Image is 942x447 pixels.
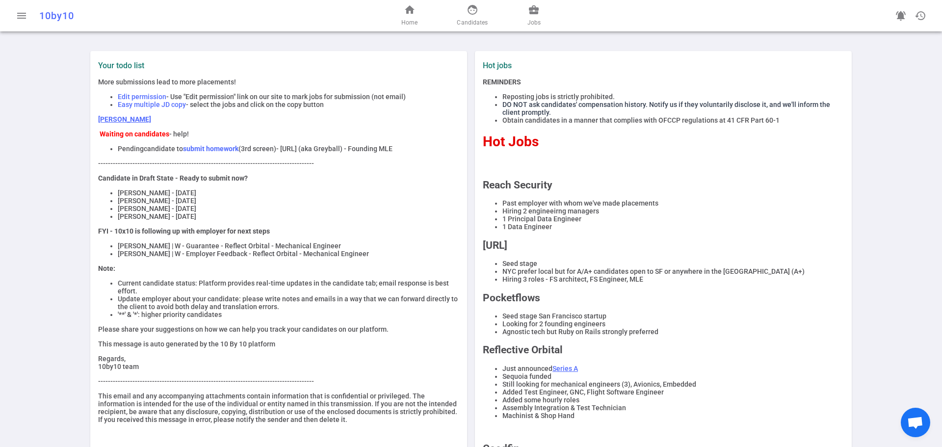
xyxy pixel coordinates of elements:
strong: FYI - 10x10 is following up with employer for next steps [98,227,270,235]
li: Looking for 2 founding engineers [502,320,844,328]
h2: Reflective Orbital [483,344,844,356]
span: More submissions lead to more placements! [98,78,236,86]
li: [PERSON_NAME] - [DATE] [118,189,459,197]
a: Candidates [457,4,488,27]
a: Go to see announcements [891,6,911,26]
span: (3rd screen) [238,145,276,153]
li: Machinist & Shop Hand [502,412,844,420]
span: - [URL] (aka Greyball) - Founding MLE [276,145,392,153]
li: Update employer about your candidate: please write notes and emails in a way that we can forward ... [118,295,459,311]
span: Edit permission [118,93,166,101]
span: - help! [169,130,189,138]
li: Just announced [502,365,844,372]
li: '**' & '*': higher priority candidates [118,311,459,318]
li: Reposting jobs is strictly prohibited. [502,93,844,101]
label: Hot jobs [483,61,659,70]
li: [PERSON_NAME] - [DATE] [118,197,459,205]
li: [PERSON_NAME] - [DATE] [118,212,459,220]
li: Obtain candidates in a manner that complies with OFCCP regulations at 41 CFR Part 60-1 [502,116,844,124]
li: Assembly Integration & Test Technician [502,404,844,412]
p: Please share your suggestions on how we can help you track your candidates on our platform. [98,325,459,333]
li: [PERSON_NAME] | W - Employer Feedback - Reflect Orbital - Mechanical Engineer [118,250,459,258]
li: Past employer with whom we've made placements [502,199,844,207]
strong: Candidate in Draft State - Ready to submit now? [98,174,248,182]
div: 10by10 [39,10,310,22]
a: Home [401,4,418,27]
span: Pending [118,145,144,153]
h2: Reach Security [483,179,844,191]
p: ---------------------------------------------------------------------------------------- [98,159,459,167]
strong: Note: [98,264,115,272]
a: Open chat [901,408,930,437]
span: - select the jobs and click on the copy button [186,101,324,108]
li: 1 Principal Data Engineer [502,215,844,223]
p: This message is auto generated by the 10 By 10 platform [98,340,459,348]
span: DO NOT ask candidates' compensation history. Notify us if they voluntarily disclose it, and we'll... [502,101,830,116]
span: notifications_active [895,10,907,22]
li: Seed stage [502,260,844,267]
li: Agnostic tech but Ruby on Rails strongly preferred [502,328,844,336]
h2: [URL] [483,239,844,251]
span: Hot Jobs [483,133,539,150]
li: Added Test Engineer, GNC, Flight Software Engineer [502,388,844,396]
label: Your todo list [98,61,459,70]
li: [PERSON_NAME] | W - Guarantee - Reflect Orbital - Mechanical Engineer [118,242,459,250]
strong: Waiting on candidates [100,130,169,138]
li: Current candidate status: Platform provides real-time updates in the candidate tab; email respons... [118,279,459,295]
a: Jobs [527,4,541,27]
strong: REMINDERS [483,78,521,86]
li: Hiring 2 engineeirng managers [502,207,844,215]
span: business_center [528,4,540,16]
span: candidate to [144,145,183,153]
span: Candidates [457,18,488,27]
p: Regards, 10by10 team [98,355,459,370]
a: Series A [552,365,578,372]
span: history [915,10,926,22]
span: - Use "Edit permission" link on our site to mark jobs for submission (not email) [166,93,406,101]
span: Jobs [527,18,541,27]
li: Seed stage San Francisco startup [502,312,844,320]
p: ---------------------------------------------------------------------------------------- [98,377,459,385]
a: [PERSON_NAME] [98,115,151,123]
span: home [404,4,416,16]
p: This email and any accompanying attachments contain information that is confidential or privilege... [98,392,459,423]
li: Sequoia funded [502,372,844,380]
li: Added some hourly roles [502,396,844,404]
button: Open menu [12,6,31,26]
span: Home [401,18,418,27]
strong: submit homework [183,145,238,153]
h2: Pocketflows [483,292,844,304]
li: Hiring 3 roles - FS architect, FS Engineer, MLE [502,275,844,283]
span: Easy multiple JD copy [118,101,186,108]
button: Open history [911,6,930,26]
span: face [467,4,478,16]
li: [PERSON_NAME] - [DATE] [118,205,459,212]
li: Still looking for mechanical engineers (3), Avionics, Embedded [502,380,844,388]
li: NYC prefer local but for A/A+ candidates open to SF or anywhere in the [GEOGRAPHIC_DATA] (A+) [502,267,844,275]
span: menu [16,10,27,22]
li: 1 Data Engineer [502,223,844,231]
